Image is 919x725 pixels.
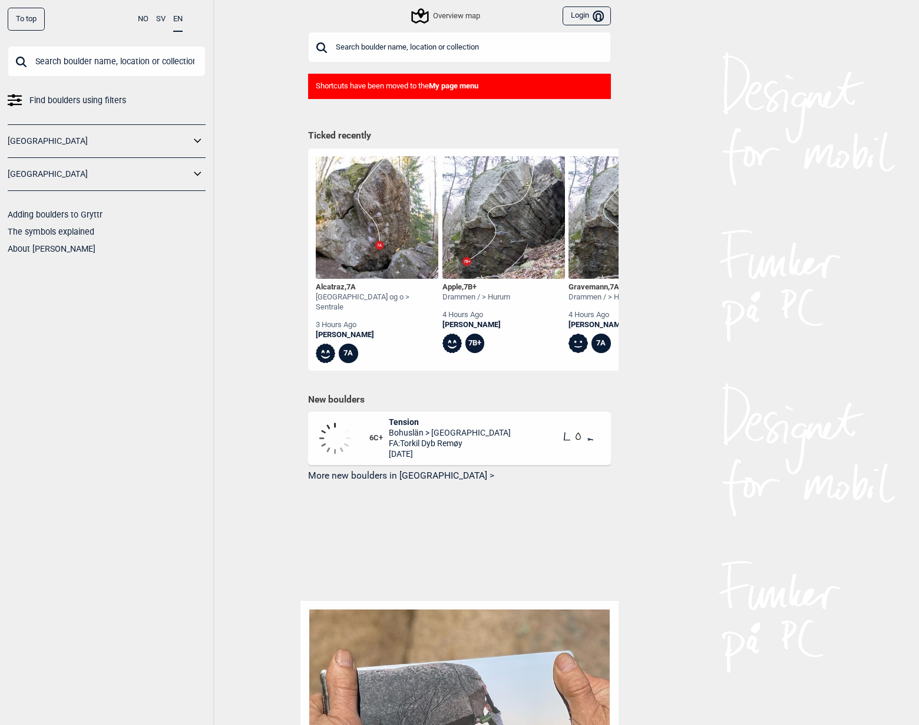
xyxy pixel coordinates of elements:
[316,282,438,292] div: Alcatraz ,
[568,292,636,302] div: Drammen / > Hurum
[8,133,190,150] a: [GEOGRAPHIC_DATA]
[316,330,438,340] a: [PERSON_NAME]
[568,310,636,320] div: 4 hours ago
[138,8,148,31] button: NO
[8,244,95,253] a: About [PERSON_NAME]
[308,32,611,62] input: Search boulder name, location or collection
[316,320,438,330] div: 3 hours ago
[339,344,358,363] div: 7A
[308,74,611,99] div: Shortcuts have been moved to the
[442,310,510,320] div: 4 hours ago
[316,156,438,279] img: Alcatraz
[369,433,389,443] span: 6C+
[464,282,477,291] span: 7B+
[308,467,611,485] button: More new boulders in [GEOGRAPHIC_DATA] >
[346,282,356,291] span: 7A
[442,282,510,292] div: Apple ,
[389,427,511,438] span: Bohuslän > [GEOGRAPHIC_DATA]
[442,156,565,279] img: Apple 211121
[610,282,619,291] span: 7A
[308,130,611,143] h1: Ticked recently
[316,292,438,312] div: [GEOGRAPHIC_DATA] og o > Sentrale
[8,92,206,109] a: Find boulders using filters
[442,320,510,330] a: [PERSON_NAME]
[389,449,511,459] span: [DATE]
[591,334,611,353] div: 7A
[429,81,478,90] b: My page menu
[173,8,183,32] button: EN
[29,92,126,109] span: Find boulders using filters
[8,166,190,183] a: [GEOGRAPHIC_DATA]
[8,8,45,31] div: To top
[568,320,636,330] a: [PERSON_NAME]
[8,46,206,77] input: Search boulder name, location or collection
[308,411,611,465] div: 6C+TensionBohuslän > [GEOGRAPHIC_DATA]FA:Torkil Dyb Remøy[DATE]
[8,210,103,219] a: Adding boulders to Gryttr
[442,292,510,302] div: Drammen / > Hurum
[156,8,166,31] button: SV
[465,334,485,353] div: 7B+
[568,156,691,279] img: Gravemann 240306
[563,6,611,26] button: Login
[568,282,636,292] div: Gravemann ,
[389,417,511,427] span: Tension
[308,394,611,406] h1: New boulders
[389,438,511,449] span: FA: Torkil Dyb Remøy
[8,227,94,236] a: The symbols explained
[413,9,480,23] div: Overview map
